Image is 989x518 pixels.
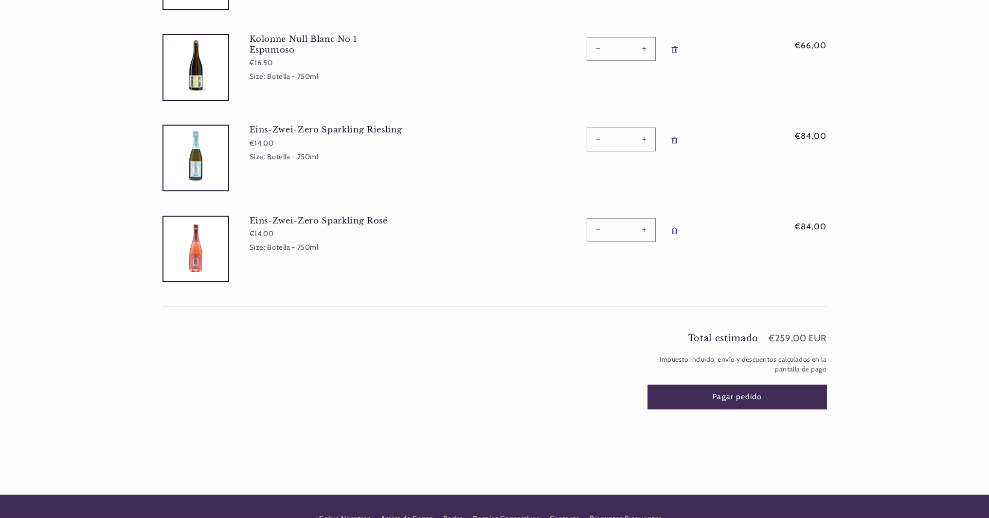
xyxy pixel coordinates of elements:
dd: Botella - 750ml [267,72,318,81]
div: €16,50 [250,58,403,69]
dt: Size: [250,72,266,81]
a: Kolonne Null Blanc No 1 Espumoso [250,34,403,55]
input: Cantidad para Kolonne Null Blanc No 1 Espumoso [609,37,633,61]
p: €259,00 EUR [769,334,827,343]
div: €14,00 [250,229,403,240]
dt: Size: [250,243,266,252]
input: Cantidad para Eins-Zwei-Zero Sparkling Rosé [609,218,633,242]
span: €84,00 [768,221,827,233]
dd: Botella - 750ml [267,152,318,161]
a: Eliminar Eins-Zwei-Zero Sparkling Riesling - Botella - 750ml [666,128,684,153]
a: Eins-Zwei-Zero Sparkling Riesling [250,125,403,135]
a: Eliminar Eins-Zwei-Zero Sparkling Rosé - Botella - 750ml [666,218,684,244]
dd: Botella - 750ml [267,243,318,252]
span: €84,00 [768,130,827,142]
iframe: PayPal-paypal [648,428,827,450]
dt: Size: [250,152,266,161]
a: Eins-Zwei-Zero Sparkling Rosé [250,216,403,226]
div: €14,00 [250,138,403,149]
img: Eins-Zwei-Zero Sparkling Rosé [163,217,228,281]
img: Kolonne Null Blanc No 1 Espumoso [163,35,228,100]
a: Eliminar Kolonne Null Blanc No 1 Espumoso - Botella - 750ml [666,37,684,63]
img: Eins-Zwei-Zero Sparkling Riesling [163,126,228,190]
small: Impuesto incluido, envío y descuentos calculados en la pantalla de pago [648,354,827,374]
span: €66,00 [768,39,827,52]
input: Cantidad para Eins-Zwei-Zero Sparkling Riesling [609,128,633,151]
h2: Total estimado [688,334,758,343]
button: Pagar pedido [648,385,827,409]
